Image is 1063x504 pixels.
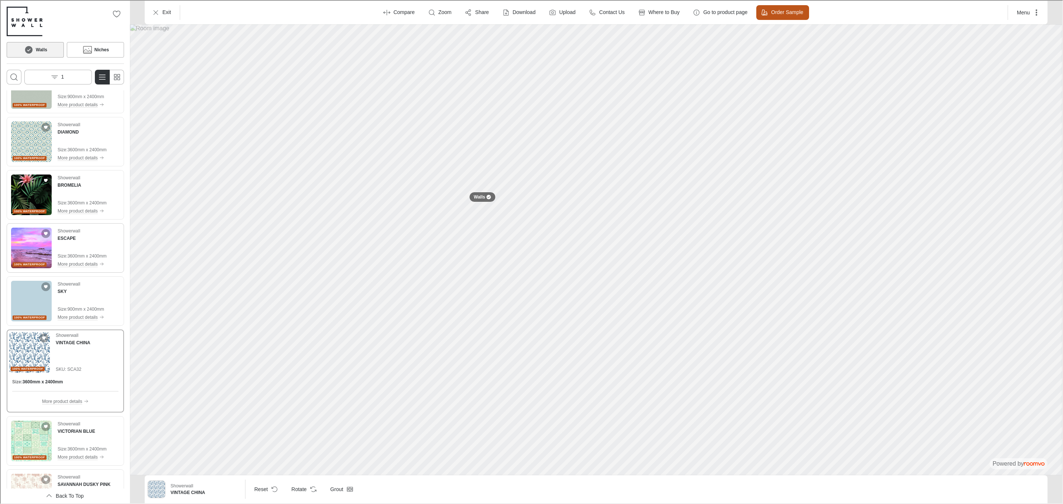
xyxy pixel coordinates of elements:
span: 100% waterproof [13,262,44,266]
p: Compare [393,8,414,15]
h6: Walls [35,46,47,52]
div: See VICTORIAN BLUE in the room [6,415,123,465]
p: 1 [61,73,63,80]
button: Add BROMELIA to favorites [41,175,49,184]
label: Upload [558,8,575,15]
p: More product details [57,207,97,214]
button: Show details for VINTAGE CHINA [168,480,241,497]
img: roomvo_wordmark.svg [1023,462,1044,465]
p: More product details [57,260,97,267]
p: Exit [162,8,170,15]
button: Scroll back to the beginning [6,488,123,503]
button: More product details [57,452,106,460]
button: Add VICTORIAN BLUE to favorites [41,421,49,430]
p: Showerwall [170,482,192,489]
button: Walls [468,191,495,201]
button: Niches [66,41,123,57]
div: Product sizes [11,378,118,384]
p: Share [474,8,488,15]
button: Add ESCAPE to favorites [41,228,49,237]
button: Reset product [248,481,282,496]
span: 100% waterproof [13,102,44,107]
p: 3600mm x 2400mm [67,199,106,206]
button: Add SAVANNAH DUSKY PINK to favorites [41,474,49,483]
button: Rotate Surface [285,481,321,496]
span: 100% waterproof [13,208,44,213]
p: Contact Us [598,8,624,15]
button: Order Sample [756,4,808,19]
h4: BROMELIA [57,181,80,188]
p: 900mm x 2400mm [67,305,103,312]
img: DIAMOND. Link opens in a new window. [10,121,51,161]
p: More product details [41,397,82,404]
button: Where to Buy [633,4,685,19]
h6: Size : [11,378,22,384]
h6: 3600mm x 2400mm [22,378,62,384]
p: Order Sample [770,8,802,15]
button: Contact Us [584,4,630,19]
p: Showerwall [57,280,79,287]
p: Size : [57,199,67,206]
button: Add SKY to favorites [41,282,49,290]
button: Enter compare mode [378,4,420,19]
p: Size : [57,305,67,312]
p: Showerwall [57,473,79,480]
button: Go to product page [688,4,753,19]
p: Showerwall [57,227,79,234]
span: SKU: SCA32 [55,365,90,372]
p: Powered by [992,459,1044,467]
p: Showerwall [57,174,79,180]
h4: SKY [57,287,66,294]
p: 3600mm x 2400mm [67,252,106,259]
div: Product List Mode Selector [94,69,123,84]
button: Switch to detail view [94,69,109,84]
div: See DIAMOND in the room [6,116,123,166]
button: More product details [57,313,103,321]
button: More product details [57,259,106,267]
p: Go to product page [702,8,747,15]
button: More product details [57,206,106,214]
button: Download [497,4,541,19]
button: More product details [57,100,103,108]
button: More product details [57,153,106,161]
h4: VICTORIAN BLUE [57,427,94,434]
p: Size : [57,146,67,152]
button: Share [460,4,494,19]
button: Exit [147,4,176,19]
p: Showerwall [57,420,79,427]
button: Walls [6,41,63,57]
button: No favorites [109,6,123,21]
span: 100% waterproof [13,315,44,319]
button: More product details [41,397,88,405]
p: Showerwall [55,331,78,338]
button: Open groove dropdown [324,481,357,496]
img: Logo representing Showerwall. [6,6,42,35]
p: Walls [473,193,485,200]
h4: ESCAPE [57,234,75,241]
button: Add VINTAGE CHINA to favorites [39,333,48,342]
div: The visualizer is powered by Roomvo. [992,459,1044,467]
p: More product details [57,453,97,460]
div: See BROMELIA in the room [6,169,123,219]
img: VICTORIAN BLUE. Link opens in a new window. [10,420,51,460]
h4: DIAMOND [57,128,78,135]
p: Where to Buy [648,8,679,15]
p: Zoom [438,8,451,15]
h6: VINTAGE CHINA [170,489,239,495]
div: See ESCAPE in the room [6,222,123,272]
p: Size : [57,93,67,99]
h4: SAVANNAH DUSKY PINK [57,480,110,487]
p: 900mm x 2400mm [67,93,103,99]
button: Upload a picture of your room [544,4,581,19]
p: Size : [57,445,67,452]
button: Open search box [6,69,21,84]
p: More product details [57,313,97,320]
p: More product details [57,154,97,160]
span: 100% waterproof [13,455,44,459]
span: 100% waterproof [13,155,44,160]
button: Add DIAMOND to favorites [41,122,49,131]
img: VINTAGE CHINA [147,480,164,497]
p: Showerwall [57,121,79,127]
button: More actions [1010,4,1044,19]
p: Size : [57,252,67,259]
